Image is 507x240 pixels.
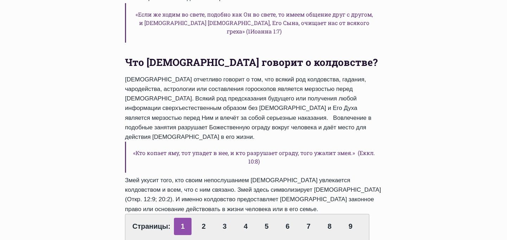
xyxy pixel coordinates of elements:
h6: «Кто копает яму, тот упадет в нее, и кто разрушает ограду, того ужалит змея.» (Еккл. 10:8) [125,142,382,173]
a: 4 [237,218,255,235]
a: 9 [342,218,359,235]
a: 5 [258,218,275,235]
h6: «Если же ходим во свете, подобно как Он во свете, то имеем общение друг с другом, и [DEMOGRAPHIC_... [125,3,382,43]
a: 8 [321,218,338,235]
h2: Что [DEMOGRAPHIC_DATA] говорит о колдовстве? [125,55,382,70]
span: 1 [174,218,192,235]
a: 3 [216,218,233,235]
a: 2 [195,218,213,235]
a: 6 [279,218,296,235]
a: 7 [300,218,317,235]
